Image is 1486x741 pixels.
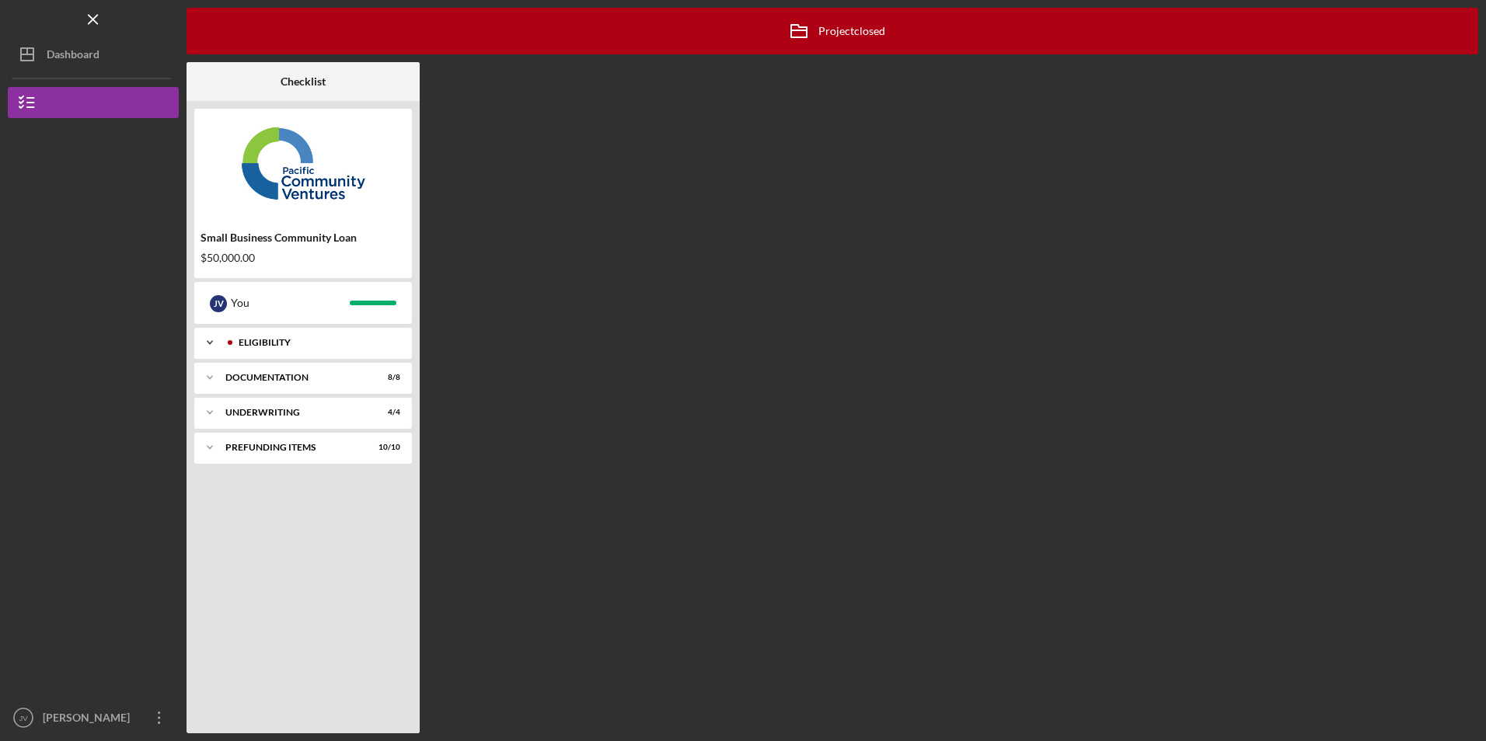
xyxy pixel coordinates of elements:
div: 4 / 4 [372,408,400,417]
div: Small Business Community Loan [201,231,406,244]
button: Dashboard [8,39,179,70]
div: Dashboard [47,39,99,74]
div: 8 / 8 [372,373,400,382]
div: Project closed [780,12,885,50]
div: You [231,290,350,316]
div: Documentation [225,373,361,382]
img: Product logo [194,117,412,210]
div: [PERSON_NAME] [39,702,140,737]
text: JV [19,714,28,722]
div: 10 / 10 [372,443,400,452]
div: Prefunding Items [225,443,361,452]
b: Checklist [281,75,326,88]
div: J V [210,295,227,312]
div: Underwriting [225,408,361,417]
button: JV[PERSON_NAME] [8,702,179,733]
div: Eligibility [239,338,392,347]
div: $50,000.00 [201,252,406,264]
